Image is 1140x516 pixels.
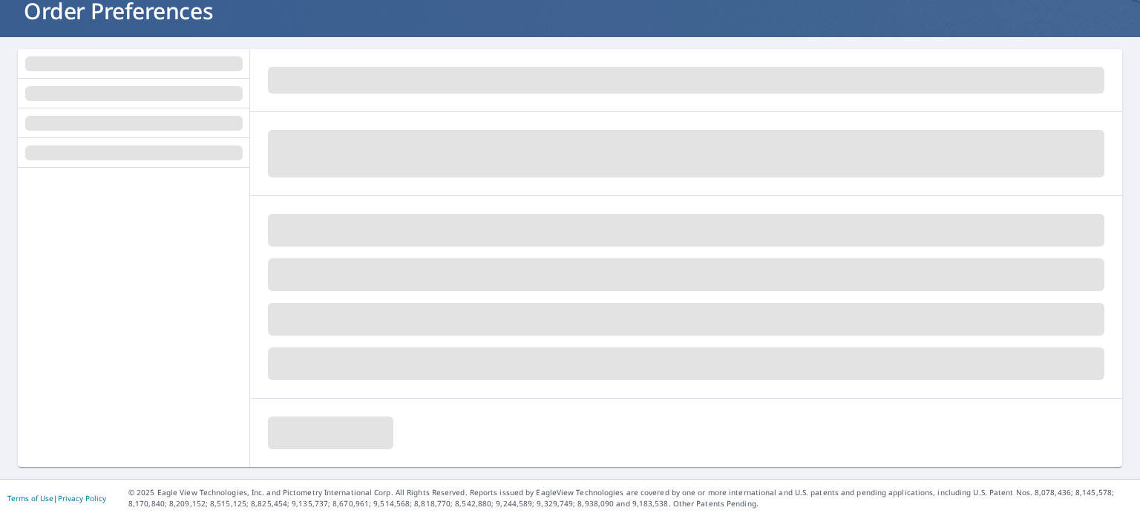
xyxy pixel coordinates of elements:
p: © 2025 Eagle View Technologies, Inc. and Pictometry International Corp. All Rights Reserved. Repo... [128,487,1133,509]
p: | [7,494,106,503]
a: Terms of Use [7,493,53,503]
div: tab-list [18,49,250,168]
a: Privacy Policy [58,493,106,503]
